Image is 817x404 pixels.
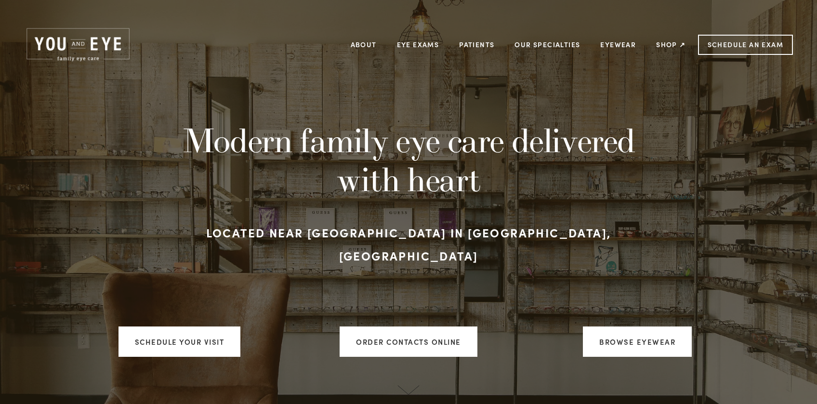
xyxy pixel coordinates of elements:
[119,326,241,357] a: Schedule your visit
[340,326,477,357] a: ORDER CONTACTS ONLINE
[206,224,615,263] strong: Located near [GEOGRAPHIC_DATA] in [GEOGRAPHIC_DATA], [GEOGRAPHIC_DATA]
[351,37,377,52] a: About
[24,26,132,63] img: Rochester, MN | You and Eye | Family Eye Care
[698,35,793,55] a: Schedule an Exam
[174,121,642,198] h1: Modern family eye care delivered with heart
[397,37,439,52] a: Eye Exams
[583,326,692,357] a: Browse Eyewear
[459,37,494,52] a: Patients
[656,37,685,52] a: Shop ↗
[600,37,636,52] a: Eyewear
[514,40,580,49] a: Our Specialties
